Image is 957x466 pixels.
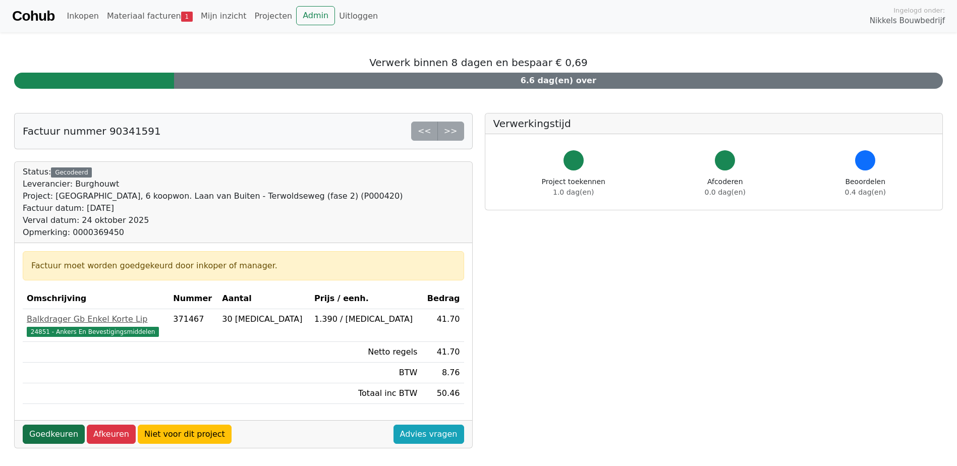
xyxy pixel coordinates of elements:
[27,327,159,337] span: 24851 - Ankers En Bevestigingsmiddelen
[23,226,403,239] div: Opmerking: 0000369450
[23,125,161,137] h5: Factuur nummer 90341591
[296,6,335,25] a: Admin
[542,177,605,198] div: Project toekennen
[14,56,943,69] h5: Verwerk binnen 8 dagen en bespaar € 0,69
[218,288,310,309] th: Aantal
[23,214,403,226] div: Verval datum: 24 oktober 2025
[31,260,456,272] div: Factuur moet worden goedgekeurd door inkoper of manager.
[174,73,943,89] div: 6.6 dag(en) over
[705,188,746,196] span: 0.0 dag(en)
[23,178,403,190] div: Leverancier: Burghouwt
[27,313,165,325] div: Balkdrager Gb Enkel Korte Lip
[421,383,464,404] td: 50.46
[421,342,464,363] td: 41.70
[845,188,886,196] span: 0.4 dag(en)
[250,6,296,26] a: Projecten
[51,167,92,178] div: Gecodeerd
[705,177,746,198] div: Afcoderen
[553,188,594,196] span: 1.0 dag(en)
[314,313,417,325] div: 1.390 / [MEDICAL_DATA]
[181,12,193,22] span: 1
[393,425,464,444] a: Advies vragen
[103,6,197,26] a: Materiaal facturen1
[421,363,464,383] td: 8.76
[310,383,421,404] td: Totaal inc BTW
[23,288,169,309] th: Omschrijving
[845,177,886,198] div: Beoordelen
[23,190,403,202] div: Project: [GEOGRAPHIC_DATA], 6 koopwon. Laan van Buiten - Terwoldseweg (fase 2) (P000420)
[421,288,464,309] th: Bedrag
[197,6,251,26] a: Mijn inzicht
[893,6,945,15] span: Ingelogd onder:
[138,425,232,444] a: Niet voor dit project
[169,288,218,309] th: Nummer
[87,425,136,444] a: Afkeuren
[870,15,945,27] span: Nikkels Bouwbedrijf
[12,4,54,28] a: Cohub
[23,425,85,444] a: Goedkeuren
[169,309,218,342] td: 371467
[310,342,421,363] td: Netto regels
[421,309,464,342] td: 41.70
[63,6,102,26] a: Inkopen
[493,118,935,130] h5: Verwerkingstijd
[23,202,403,214] div: Factuur datum: [DATE]
[310,288,421,309] th: Prijs / eenh.
[23,166,403,239] div: Status:
[27,313,165,337] a: Balkdrager Gb Enkel Korte Lip24851 - Ankers En Bevestigingsmiddelen
[222,313,306,325] div: 30 [MEDICAL_DATA]
[310,363,421,383] td: BTW
[335,6,382,26] a: Uitloggen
